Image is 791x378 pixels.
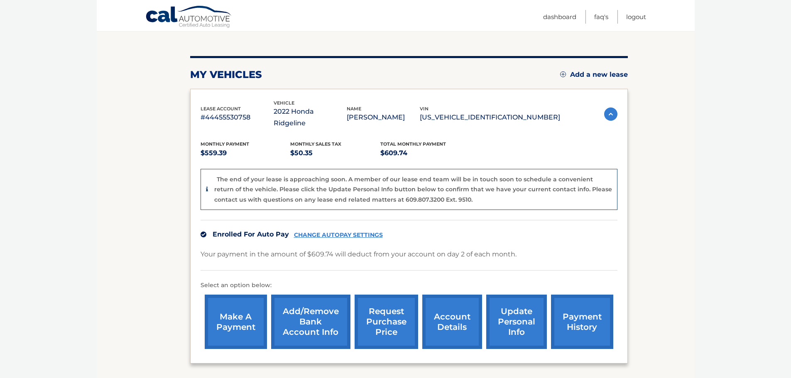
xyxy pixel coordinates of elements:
[274,100,294,106] span: vehicle
[294,232,383,239] a: CHANGE AUTOPAY SETTINGS
[347,106,361,112] span: name
[213,230,289,238] span: Enrolled For Auto Pay
[422,295,482,349] a: account details
[347,112,420,123] p: [PERSON_NAME]
[543,10,576,24] a: Dashboard
[201,141,249,147] span: Monthly Payment
[560,71,566,77] img: add.svg
[271,295,350,349] a: Add/Remove bank account info
[201,232,206,237] img: check.svg
[290,141,341,147] span: Monthly sales Tax
[201,249,517,260] p: Your payment in the amount of $609.74 will deduct from your account on day 2 of each month.
[201,147,291,159] p: $559.39
[201,112,274,123] p: #44455530758
[290,147,380,159] p: $50.35
[355,295,418,349] a: request purchase price
[201,280,617,290] p: Select an option below:
[551,295,613,349] a: payment history
[560,71,628,79] a: Add a new lease
[380,141,446,147] span: Total Monthly Payment
[594,10,608,24] a: FAQ's
[145,5,233,29] a: Cal Automotive
[604,107,617,121] img: accordion-active.svg
[214,176,612,203] p: The end of your lease is approaching soon. A member of our lease end team will be in touch soon t...
[486,295,547,349] a: update personal info
[380,147,470,159] p: $609.74
[190,68,262,81] h2: my vehicles
[420,106,429,112] span: vin
[626,10,646,24] a: Logout
[205,295,267,349] a: make a payment
[201,106,241,112] span: lease account
[420,112,560,123] p: [US_VEHICLE_IDENTIFICATION_NUMBER]
[274,106,347,129] p: 2022 Honda Ridgeline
